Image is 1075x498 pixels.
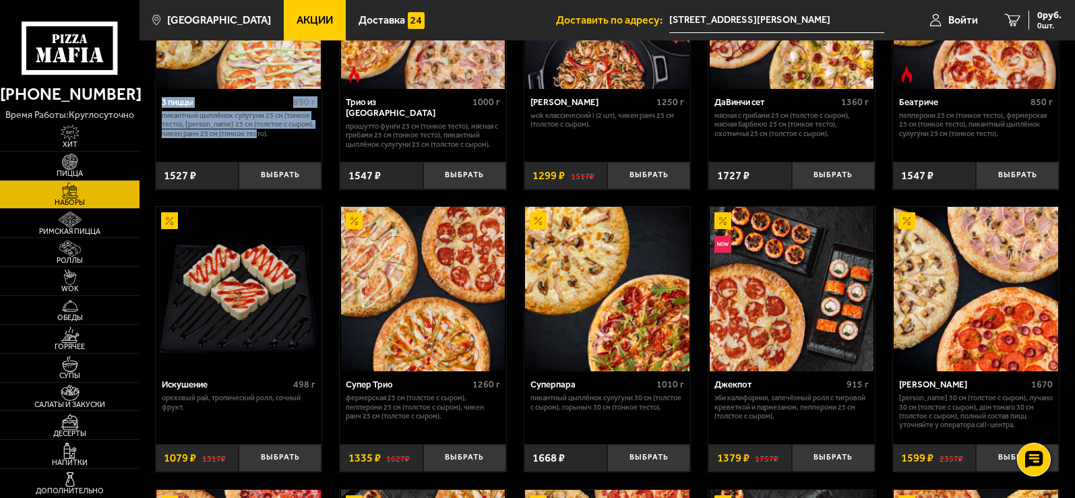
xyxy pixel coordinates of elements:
[346,97,468,119] div: Трио из [GEOGRAPHIC_DATA]
[297,15,333,26] span: Акции
[714,236,731,253] img: Новинка
[1037,22,1062,30] span: 0 шт.
[717,452,749,464] span: 1379 ₽
[940,452,963,464] s: 2357 ₽
[714,394,868,421] p: Эби Калифорния, Запечённый ролл с тигровой креветкой и пармезаном, Пепперони 25 см (толстое с сыр...
[571,170,594,181] s: 1517 ₽
[293,379,315,390] span: 498 г
[162,97,290,108] div: 3 пиццы
[755,452,778,464] s: 1757 ₽
[239,444,321,472] button: Выбрать
[898,212,915,229] img: Акционный
[714,97,837,108] div: ДаВинчи сет
[161,212,178,229] img: Акционный
[341,207,505,371] img: Супер Трио
[898,66,915,83] img: Острое блюдо
[656,96,684,108] span: 1250 г
[530,379,653,390] div: Суперпара
[656,379,684,390] span: 1010 г
[423,444,506,472] button: Выбрать
[532,452,565,464] span: 1668 ₽
[348,170,381,181] span: 1547 ₽
[156,207,320,371] img: Искушение
[423,162,506,189] button: Выбрать
[669,8,884,33] span: бульвар Александра Грина, 1
[792,444,875,472] button: Выбрать
[348,452,381,464] span: 1335 ₽
[607,162,690,189] button: Выбрать
[607,444,690,472] button: Выбрать
[164,452,196,464] span: 1079 ₽
[472,379,500,390] span: 1260 г
[408,12,425,29] img: 15daf4d41897b9f0e9f617042186c801.svg
[847,379,869,390] span: 915 г
[714,111,868,138] p: Мясная с грибами 25 см (толстое с сыром), Мясная Барбекю 25 см (тонкое тесто), Охотничья 25 см (т...
[710,207,873,371] img: Джекпот
[714,212,731,229] img: Акционный
[714,379,842,390] div: Джекпот
[156,207,322,371] a: АкционныйИскушение
[899,394,1053,429] p: [PERSON_NAME] 30 см (толстое с сыром), Лучано 30 см (толстое с сыром), Дон Томаго 30 см (толстое ...
[346,394,499,421] p: Фермерская 25 см (толстое с сыром), Пепперони 25 см (толстое с сыром), Чикен Ранч 25 см (толстое ...
[359,15,405,26] span: Доставка
[899,97,1027,108] div: Беатриче
[669,8,884,33] input: Ваш адрес доставки
[202,452,226,464] s: 1317 ₽
[346,66,363,83] img: Острое блюдо
[525,207,689,371] img: Суперпара
[792,162,875,189] button: Выбрать
[346,379,468,390] div: Супер Трио
[717,170,749,181] span: 1727 ₽
[894,207,1057,371] img: Хет Трик
[472,96,500,108] span: 1000 г
[841,96,869,108] span: 1360 г
[293,96,315,108] span: 890 г
[346,212,363,229] img: Акционный
[976,162,1059,189] button: Выбрать
[899,111,1053,138] p: Пепперони 25 см (тонкое тесто), Фермерская 25 см (тонкое тесто), Пикантный цыплёнок сулугуни 25 с...
[530,97,653,108] div: [PERSON_NAME]
[162,394,315,412] p: Ореховый рай, Тропический ролл, Сочный фрукт.
[530,212,547,229] img: Акционный
[1031,96,1053,108] span: 850 г
[162,379,290,390] div: Искушение
[899,379,1028,390] div: [PERSON_NAME]
[524,207,691,371] a: АкционныйСуперпара
[556,15,669,26] span: Доставить по адресу:
[162,111,315,138] p: Пикантный цыплёнок сулугуни 25 см (тонкое тесто), [PERSON_NAME] 25 см (толстое с сыром), Чикен Ра...
[532,170,565,181] span: 1299 ₽
[386,452,410,464] s: 1627 ₽
[346,122,499,149] p: Прошутто Фунги 25 см (тонкое тесто), Мясная с грибами 25 см (тонкое тесто), Пикантный цыплёнок су...
[239,162,321,189] button: Выбрать
[708,207,875,371] a: АкционныйНовинкаДжекпот
[976,444,1059,472] button: Выбрать
[530,394,684,412] p: Пикантный цыплёнок сулугуни 30 см (толстое с сыром), Горыныч 30 см (тонкое тесто).
[340,207,506,371] a: АкционныйСупер Трио
[1037,11,1062,20] span: 0 руб.
[164,170,196,181] span: 1527 ₽
[530,111,684,129] p: Wok классический L (2 шт), Чикен Ранч 25 см (толстое с сыром).
[1031,379,1053,390] span: 1670
[167,15,271,26] span: [GEOGRAPHIC_DATA]
[893,207,1059,371] a: АкционныйХет Трик
[901,452,933,464] span: 1599 ₽
[948,15,978,26] span: Войти
[901,170,933,181] span: 1547 ₽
